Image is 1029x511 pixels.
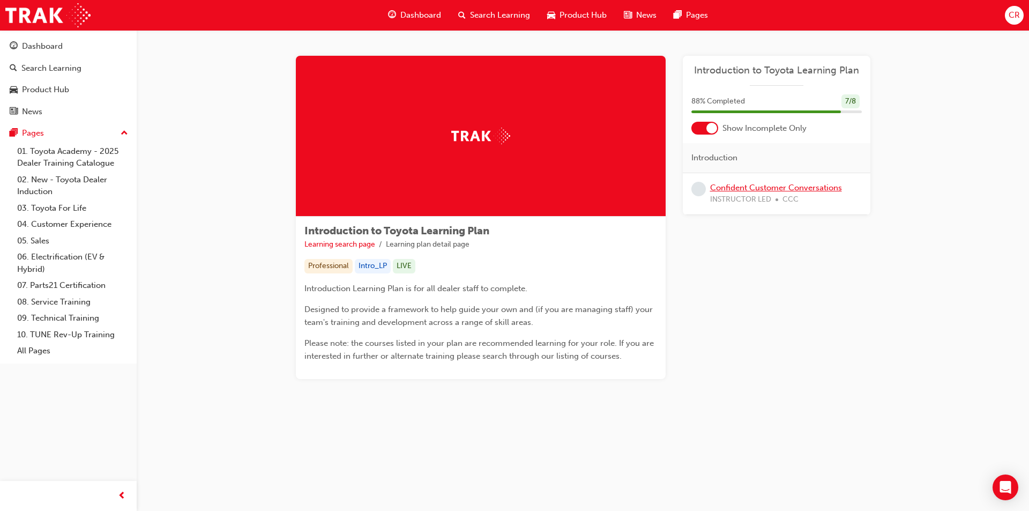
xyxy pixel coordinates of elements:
a: Introduction to Toyota Learning Plan [691,64,862,77]
span: CR [1009,9,1020,21]
span: pages-icon [674,9,682,22]
a: 06. Electrification (EV & Hybrid) [13,249,132,277]
span: INSTRUCTOR LED [710,194,771,206]
a: Product Hub [4,80,132,100]
a: News [4,102,132,122]
button: Pages [4,123,132,143]
span: guage-icon [388,9,396,22]
span: Designed to provide a framework to help guide your own and (if you are managing staff) your team'... [304,305,655,327]
span: search-icon [10,64,17,73]
a: 04. Customer Experience [13,216,132,233]
div: Product Hub [22,84,69,96]
a: pages-iconPages [665,4,717,26]
a: 07. Parts21 Certification [13,277,132,294]
span: Introduction [691,152,737,164]
div: Search Learning [21,62,81,75]
span: 88 % Completed [691,95,745,108]
a: Learning search page [304,240,375,249]
div: Professional [304,259,353,273]
span: search-icon [458,9,466,22]
span: news-icon [10,107,18,117]
span: car-icon [10,85,18,95]
span: prev-icon [118,490,126,503]
span: Dashboard [400,9,441,21]
a: All Pages [13,343,132,359]
img: Trak [5,3,91,27]
span: learningRecordVerb_NONE-icon [691,182,706,196]
img: Trak [451,128,510,144]
span: Show Incomplete Only [722,122,807,135]
a: Search Learning [4,58,132,78]
span: Product Hub [560,9,607,21]
span: Pages [686,9,708,21]
a: Dashboard [4,36,132,56]
a: 02. New - Toyota Dealer Induction [13,172,132,200]
span: Please note: the courses listed in your plan are recommended learning for your role. If you are i... [304,338,656,361]
span: Search Learning [470,9,530,21]
span: Introduction to Toyota Learning Plan [304,225,489,237]
div: Pages [22,127,44,139]
a: 10. TUNE Rev-Up Training [13,327,132,343]
span: Introduction Learning Plan is for all dealer staff to complete. [304,284,527,293]
a: search-iconSearch Learning [450,4,539,26]
li: Learning plan detail page [386,239,469,251]
a: guage-iconDashboard [379,4,450,26]
span: car-icon [547,9,555,22]
a: 08. Service Training [13,294,132,310]
button: CR [1005,6,1024,25]
a: 09. Technical Training [13,310,132,327]
span: pages-icon [10,129,18,138]
div: Dashboard [22,40,63,53]
a: 03. Toyota For Life [13,200,132,217]
div: LIVE [393,259,415,273]
div: 7 / 8 [841,94,860,109]
a: 01. Toyota Academy - 2025 Dealer Training Catalogue [13,143,132,172]
span: up-icon [121,127,128,140]
a: news-iconNews [615,4,665,26]
span: news-icon [624,9,632,22]
span: News [636,9,657,21]
div: News [22,106,42,118]
button: DashboardSearch LearningProduct HubNews [4,34,132,123]
span: guage-icon [10,42,18,51]
div: Open Intercom Messenger [993,475,1018,500]
div: Intro_LP [355,259,391,273]
a: car-iconProduct Hub [539,4,615,26]
a: 05. Sales [13,233,132,249]
a: Confident Customer Conversations [710,183,842,192]
span: CCC [782,194,799,206]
